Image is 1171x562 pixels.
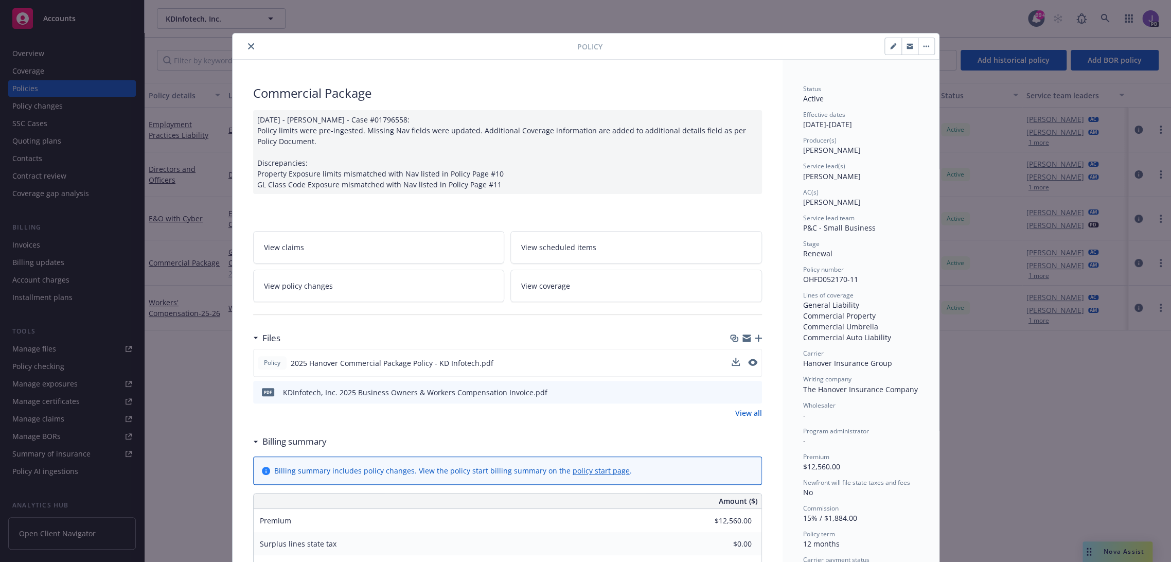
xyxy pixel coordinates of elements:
span: Renewal [803,249,832,258]
div: General Liability [803,300,918,310]
h3: Files [262,331,280,345]
span: Hanover Insurance Group [803,358,892,368]
span: - [803,436,806,446]
a: View scheduled items [510,231,762,264]
span: AC(s) [803,188,819,197]
span: [PERSON_NAME] [803,171,861,181]
div: Commercial Umbrella [803,321,918,332]
span: Status [803,84,821,93]
span: Commission [803,504,839,513]
h3: Billing summary [262,435,327,448]
div: Files [253,331,280,345]
span: Premium [260,516,291,525]
div: [DATE] - [PERSON_NAME] - Case #01796558: Policy limits were pre-ingested. Missing Nav fields were... [253,110,762,194]
input: 0.00 [691,536,758,552]
div: Commercial Property [803,310,918,321]
span: Producer(s) [803,136,837,145]
span: Program administrator [803,427,869,435]
span: Effective dates [803,110,845,119]
span: P&C - Small Business [803,223,876,233]
div: Billing summary [253,435,327,448]
div: Commercial Package [253,84,762,102]
span: $12,560.00 [803,462,840,471]
span: [PERSON_NAME] [803,197,861,207]
span: Wholesaler [803,401,836,410]
button: close [245,40,257,52]
span: 12 months [803,539,840,549]
span: View coverage [521,280,570,291]
button: download file [732,387,740,398]
button: preview file [748,359,757,366]
button: preview file [748,358,757,368]
button: preview file [749,387,758,398]
span: Surplus lines state tax [260,539,336,549]
a: View policy changes [253,270,505,302]
span: Writing company [803,375,851,383]
span: Policy [577,41,602,52]
div: KDInfotech, Inc. 2025 Business Owners & Workers Compensation Invoice.pdf [283,387,547,398]
span: Newfront will file state taxes and fees [803,478,910,487]
span: Carrier [803,349,824,358]
span: Stage [803,239,820,248]
button: download file [732,358,740,368]
span: The Hanover Insurance Company [803,384,918,394]
span: 2025 Hanover Commercial Package Policy - KD Infotech.pdf [291,358,493,368]
span: 15% / $1,884.00 [803,513,857,523]
span: Active [803,94,824,103]
span: OHFD052170-11 [803,274,858,284]
a: policy start page [573,466,630,476]
input: 0.00 [691,513,758,529]
a: View all [735,408,762,418]
span: View scheduled items [521,242,596,253]
span: Service lead team [803,214,855,222]
a: View claims [253,231,505,264]
button: download file [732,358,740,366]
span: Amount ($) [719,496,757,506]
span: View claims [264,242,304,253]
span: [PERSON_NAME] [803,145,861,155]
div: Commercial Auto Liability [803,332,918,343]
span: Policy term [803,530,835,538]
div: Billing summary includes policy changes. View the policy start billing summary on the . [274,465,632,476]
div: [DATE] - [DATE] [803,110,918,130]
span: pdf [262,388,274,396]
span: Service lead(s) [803,162,845,170]
span: Policy [262,358,282,367]
a: View coverage [510,270,762,302]
span: Policy number [803,265,844,274]
span: Lines of coverage [803,291,854,300]
span: No [803,487,813,497]
span: Premium [803,452,829,461]
span: - [803,410,806,420]
span: View policy changes [264,280,333,291]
